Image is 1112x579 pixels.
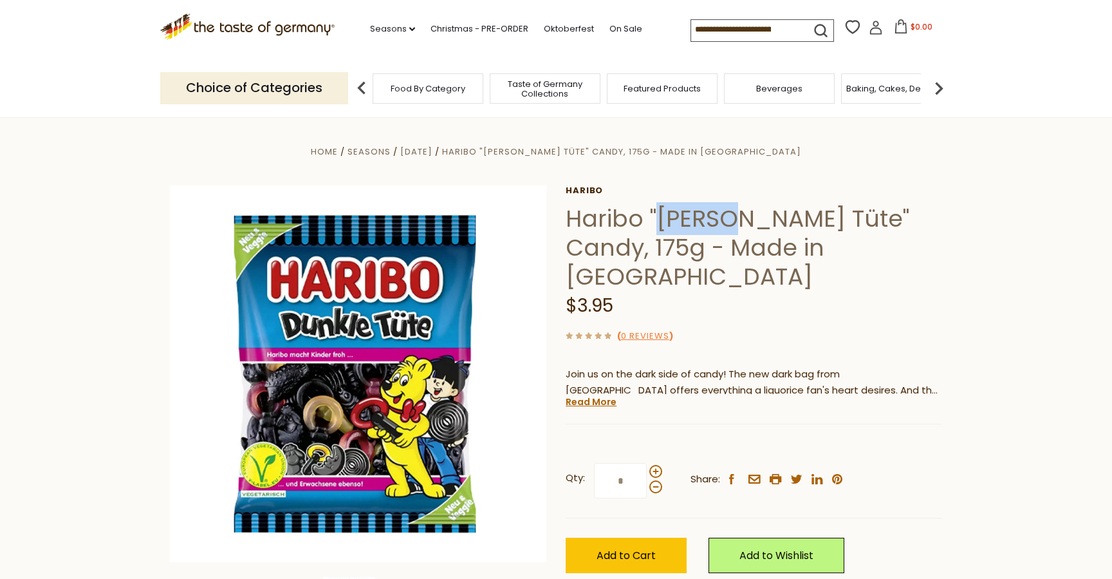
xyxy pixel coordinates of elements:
[566,204,942,291] h1: Haribo "[PERSON_NAME] Tüte" Candy, 175g - Made in [GEOGRAPHIC_DATA]
[566,538,687,573] button: Add to Cart
[160,72,348,104] p: Choice of Categories
[566,185,942,196] a: Haribo
[617,330,673,342] span: ( )
[566,395,616,408] a: Read More
[709,538,844,573] a: Add to Wishlist
[442,146,801,158] a: Haribo "[PERSON_NAME] Tüte" Candy, 175g - Made in [GEOGRAPHIC_DATA]
[391,84,465,93] a: Food By Category
[347,146,391,158] a: Seasons
[566,470,585,486] strong: Qty:
[885,19,940,39] button: $0.00
[349,75,375,101] img: previous arrow
[621,330,669,343] a: 0 Reviews
[566,293,613,318] span: $3.95
[431,22,528,36] a: Christmas - PRE-ORDER
[690,471,720,488] span: Share:
[544,22,594,36] a: Oktoberfest
[609,22,642,36] a: On Sale
[311,146,338,158] a: Home
[594,463,647,498] input: Qty:
[370,22,415,36] a: Seasons
[597,548,656,563] span: Add to Cart
[494,79,597,99] a: Taste of Germany Collections
[566,367,938,445] span: Join us on the dark side of candy! The new dark bag from [GEOGRAPHIC_DATA] offers everything a li...
[911,21,932,32] span: $0.00
[756,84,802,93] a: Beverages
[926,75,952,101] img: next arrow
[170,185,546,562] img: Haribo Dunkle Tute
[400,146,432,158] a: [DATE]
[846,84,946,93] a: Baking, Cakes, Desserts
[624,84,701,93] a: Featured Products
